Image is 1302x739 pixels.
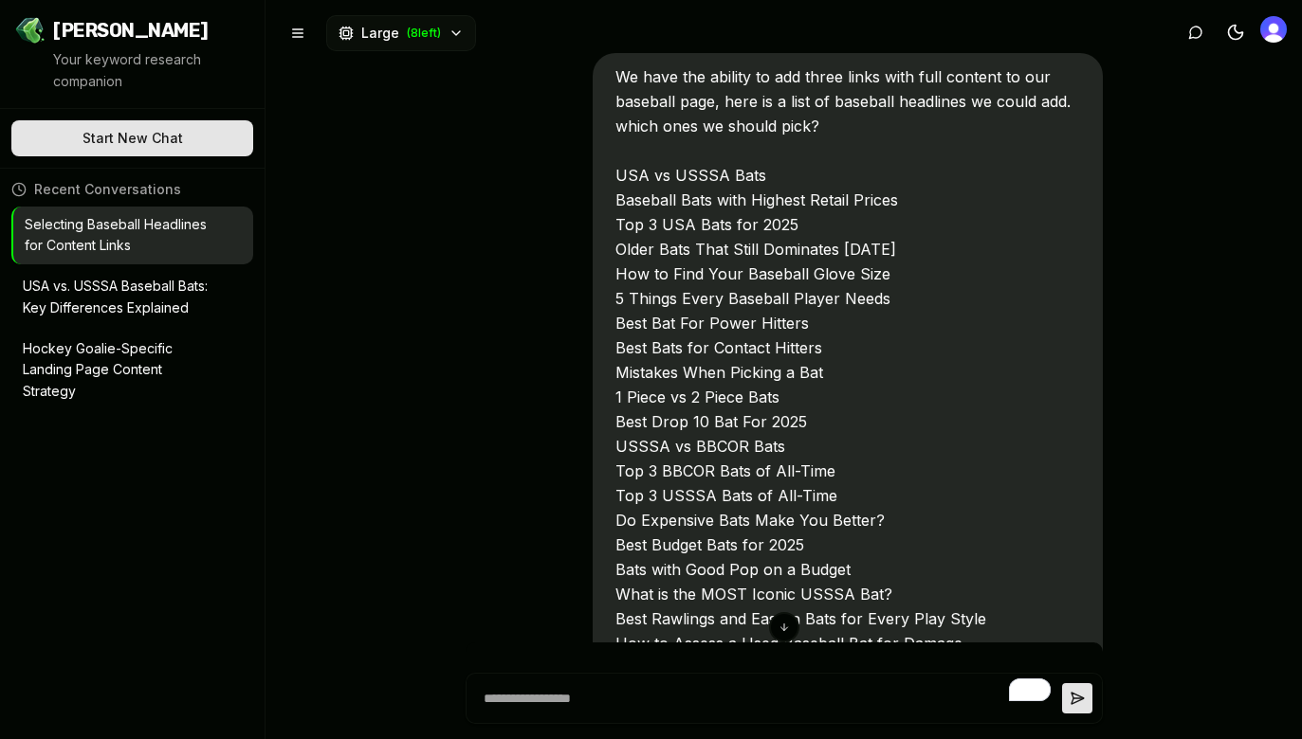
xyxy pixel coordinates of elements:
p: Selecting Baseball Headlines for Content Links [25,214,215,258]
button: USA vs. USSSA Baseball Bats: Key Differences Explained [11,268,253,327]
button: Selecting Baseball Headlines for Content Links [13,207,253,265]
button: Hockey Goalie-Specific Landing Page Content Strategy [11,331,253,410]
p: USA vs. USSSA Baseball Bats: Key Differences Explained [23,276,215,319]
span: Large [361,24,399,43]
button: Start New Chat [11,120,253,156]
p: Your keyword research companion [53,49,249,93]
span: Recent Conversations [34,180,181,199]
button: Large(8left) [326,15,476,51]
span: [PERSON_NAME] [53,17,209,44]
span: ( 8 left) [407,26,441,41]
textarea: To enrich screen reader interactions, please activate Accessibility in Grammarly extension settings [476,674,1062,723]
p: Hockey Goalie-Specific Landing Page Content Strategy [23,338,215,403]
span: Start New Chat [83,129,183,148]
img: 's logo [1260,16,1287,43]
button: Open user button [1260,16,1287,43]
span: We have the ability to add three links with full content to our baseball page, here is a list of ... [615,67,1071,702]
img: Jello SEO Logo [15,15,46,45]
